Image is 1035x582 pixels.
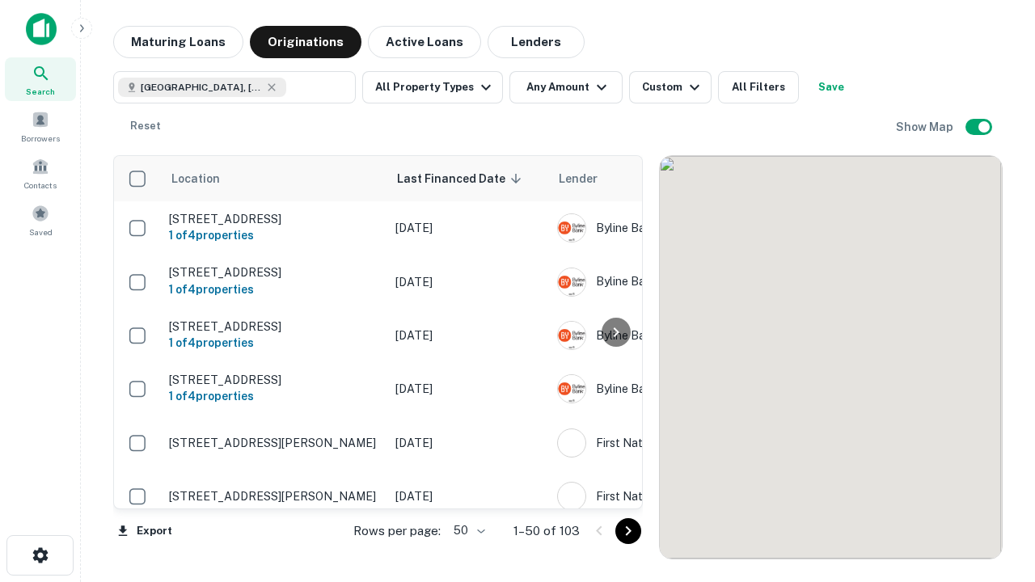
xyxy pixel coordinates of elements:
p: [DATE] [395,434,541,452]
img: picture [558,214,585,242]
h6: Show Map [896,118,956,136]
div: Byline Bank [557,213,800,242]
p: [DATE] [395,487,541,505]
button: Any Amount [509,71,623,103]
div: First Nations Bank [557,482,800,511]
img: picture [558,375,585,403]
th: Lender [549,156,808,201]
p: 1–50 of 103 [513,521,580,541]
div: 0 0 [660,156,1002,559]
span: Search [26,85,55,98]
p: [DATE] [395,327,541,344]
span: Location [171,169,241,188]
button: All Filters [718,71,799,103]
button: Go to next page [615,518,641,544]
button: Active Loans [368,26,481,58]
button: All Property Types [362,71,503,103]
th: Last Financed Date [387,156,549,201]
img: picture [558,429,585,457]
a: Search [5,57,76,101]
div: Custom [642,78,704,97]
h6: 1 of 4 properties [169,280,379,298]
span: [GEOGRAPHIC_DATA], [GEOGRAPHIC_DATA] [141,80,262,95]
img: picture [558,322,585,349]
button: Save your search to get updates of matches that match your search criteria. [805,71,857,103]
a: Borrowers [5,104,76,148]
div: Byline Bank [557,268,800,297]
p: [STREET_ADDRESS][PERSON_NAME] [169,436,379,450]
div: 50 [447,519,488,542]
span: Contacts [24,179,57,192]
a: Saved [5,198,76,242]
iframe: Chat Widget [954,401,1035,479]
button: Originations [250,26,361,58]
p: [STREET_ADDRESS][PERSON_NAME] [169,489,379,504]
a: Contacts [5,151,76,195]
button: Lenders [488,26,585,58]
p: Rows per page: [353,521,441,541]
th: Location [161,156,387,201]
div: First Nations Bank [557,428,800,458]
button: Maturing Loans [113,26,243,58]
p: [DATE] [395,273,541,291]
span: Lender [559,169,598,188]
button: Export [113,519,176,543]
img: picture [558,483,585,510]
button: Reset [120,110,171,142]
p: [STREET_ADDRESS] [169,212,379,226]
img: capitalize-icon.png [26,13,57,45]
button: Custom [629,71,712,103]
span: Saved [29,226,53,238]
p: [STREET_ADDRESS] [169,319,379,334]
span: Last Financed Date [397,169,526,188]
h6: 1 of 4 properties [169,226,379,244]
h6: 1 of 4 properties [169,387,379,405]
p: [STREET_ADDRESS] [169,265,379,280]
img: picture [558,268,585,296]
p: [STREET_ADDRESS] [169,373,379,387]
p: [DATE] [395,380,541,398]
h6: 1 of 4 properties [169,334,379,352]
span: Borrowers [21,132,60,145]
p: [DATE] [395,219,541,237]
div: Byline Bank [557,321,800,350]
div: Byline Bank [557,374,800,403]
